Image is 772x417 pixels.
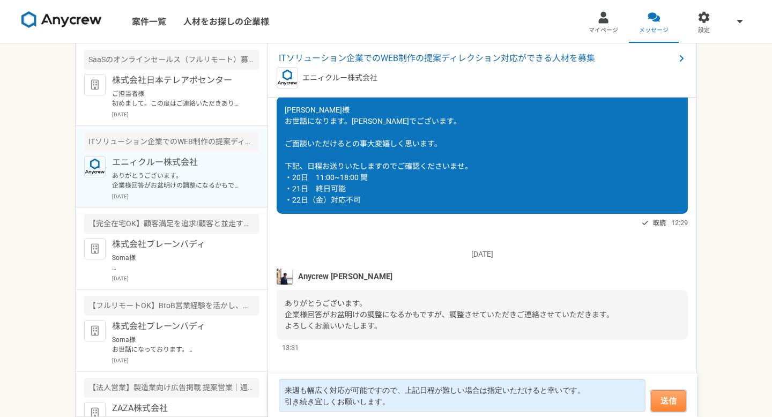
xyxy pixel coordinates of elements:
[112,74,244,87] p: 株式会社日本テレアポセンター
[112,274,259,282] p: [DATE]
[698,26,710,35] span: 設定
[21,11,102,28] img: 8DqYSo04kwAAAAASUVORK5CYII=
[112,89,244,108] p: ご担当者様 初めまして。この度はご連絡いただきありがとうございます。 日程を登録いたしましたのでご確認お願いします。 当日は宜しくお願いします。
[112,402,244,415] p: ZAZA株式会社
[651,390,686,412] button: 送信
[671,218,688,228] span: 12:29
[298,271,392,282] span: Anycrew [PERSON_NAME]
[84,320,106,341] img: default_org_logo-42cde973f59100197ec2c8e796e4974ac8490bb5b08a0eb061ff975e4574aa76.png
[84,156,106,177] img: logo_text_blue_01.png
[112,320,244,333] p: 株式会社ブレーンバディ
[112,110,259,118] p: [DATE]
[84,50,259,70] div: SaaSのオンラインセールス（フルリモート）募集
[285,299,614,330] span: ありがとうございます。 企業様回答がお盆明けの調整になるかもですが、調整させていただきご連絡させていただきます。 よろしくお願いいたします。
[285,106,472,204] span: [PERSON_NAME]様 お世話になります。[PERSON_NAME]でございます。 ご面談いただけるとの事大変嬉しく思います。 下記、日程お送りいたしますのでご確認くださいませ。 ・20日...
[653,217,666,229] span: 既読
[84,378,259,398] div: 【法人営業】製造業向け広告掲載 提案営業｜週15h｜時給2500円~
[639,26,669,35] span: メッセージ
[112,171,244,190] p: ありがとうございます。 企業様回答がお盆明けの調整になるかもですが、調整させていただきご連絡させていただきます。 よろしくお願いいたします。
[589,26,618,35] span: マイページ
[84,238,106,259] img: default_org_logo-42cde973f59100197ec2c8e796e4974ac8490bb5b08a0eb061ff975e4574aa76.png
[112,156,244,169] p: エニィクルー株式会社
[84,74,106,95] img: default_org_logo-42cde973f59100197ec2c8e796e4974ac8490bb5b08a0eb061ff975e4574aa76.png
[84,214,259,234] div: 【完全在宅OK】顧客満足を追求!顧客と並走するCS募集!
[302,72,377,84] p: エニィクルー株式会社
[112,192,259,200] p: [DATE]
[279,52,675,65] span: ITソリューション企業でのWEB制作の提案ディレクション対応ができる人材を募集
[112,238,244,251] p: 株式会社ブレーンバディ
[112,253,244,272] p: Soma様 お世話になっております。 株式会社ブレーンバディ採用担当です。 この度は、数ある企業の中から弊社に興味を持っていただき、誠にありがとうございます。 社内で慎重に選考した結果、誠に残念...
[277,269,293,285] img: tomoya_yamashita.jpeg
[277,67,298,88] img: logo_text_blue_01.png
[279,379,645,412] textarea: 来週も幅広く対応が可能ですので、上記日程が難しい場合は指定いただけると幸いです。 引き続き宜しくお願いします。
[84,132,259,152] div: ITソリューション企業でのWEB制作の提案ディレクション対応ができる人材を募集
[277,249,688,260] p: [DATE]
[112,356,259,364] p: [DATE]
[84,296,259,316] div: 【フルリモートOK】BtoB営業経験を活かし、戦略的ISとして活躍!
[112,335,244,354] p: Soma様 お世話になっております。 株式会社ブレーンバディの[PERSON_NAME]でございます。 本日面談を予定しておりましたが、入室が確認されませんでしたので、 キャンセルとさせていただ...
[282,342,299,353] span: 13:31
